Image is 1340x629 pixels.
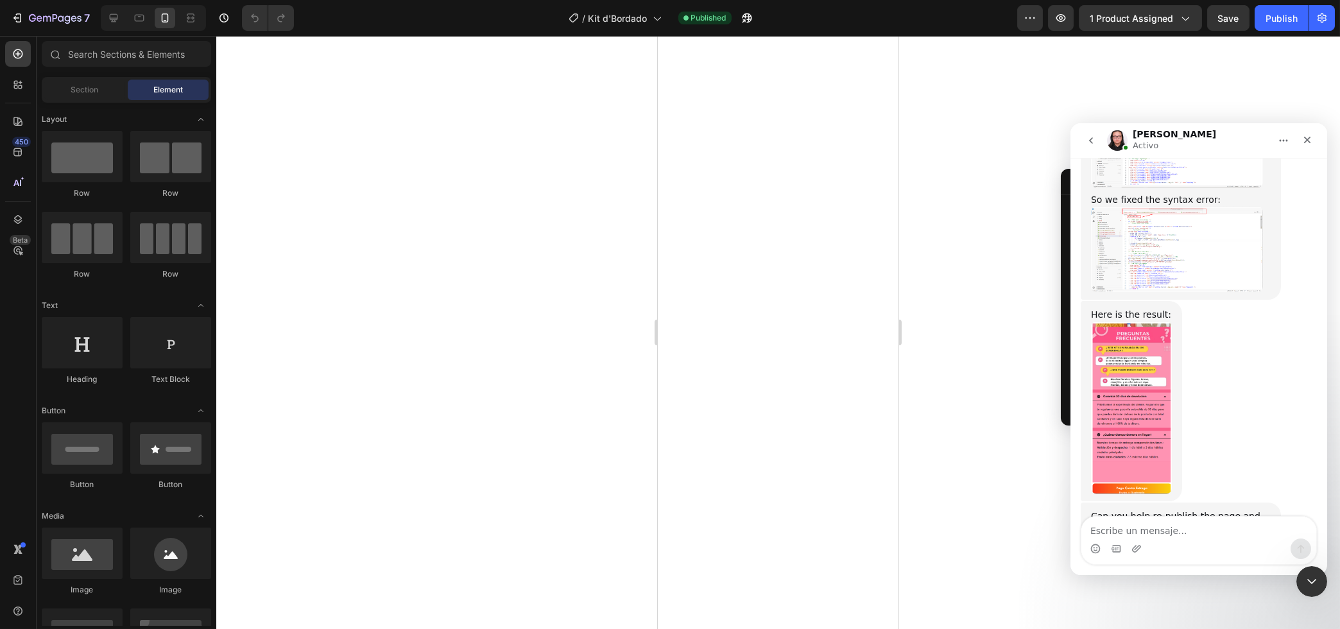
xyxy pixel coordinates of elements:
[242,5,294,31] div: Undo/Redo
[20,420,30,431] button: Selector de emoji
[42,405,65,417] span: Button
[191,109,211,130] span: Toggle open
[1207,5,1250,31] button: Save
[10,379,210,479] div: Can you help re-publish the page and let me know if the issue still persists on your end?
[658,36,898,629] iframe: Design area
[42,41,211,67] input: Search Sections & Elements
[153,84,183,96] span: Element
[1090,12,1173,25] span: 1 product assigned
[11,393,246,415] textarea: Escribe un mensaje...
[191,506,211,526] span: Toggle open
[10,178,246,379] div: Nathan dice…
[191,401,211,421] span: Toggle open
[1070,123,1327,575] iframe: Intercom live chat
[583,12,586,25] span: /
[588,12,648,25] span: Kit d'Bordado
[1266,12,1298,25] div: Publish
[42,374,123,385] div: Heading
[691,12,726,24] span: Published
[130,584,211,596] div: Image
[191,295,211,316] span: Toggle open
[10,178,112,378] div: Here is the result:
[130,479,211,490] div: Button
[42,114,67,125] span: Layout
[42,584,123,596] div: Image
[130,374,211,385] div: Text Block
[1255,5,1309,31] button: Publish
[42,187,123,199] div: Row
[5,5,96,31] button: 7
[1296,566,1327,597] iframe: Intercom live chat
[12,137,31,147] div: 450
[10,235,31,245] div: Beta
[21,185,101,198] div: Here is the result:
[1218,13,1239,24] span: Save
[1079,5,1202,31] button: 1 product assigned
[21,71,200,83] div: So we fixed the syntax error:
[42,268,123,280] div: Row
[42,479,123,490] div: Button
[42,510,64,522] span: Media
[71,84,99,96] span: Section
[40,420,51,431] button: Selector de gif
[220,415,241,436] button: Enviar un mensaje…
[10,379,246,489] div: Nathan dice…
[130,268,211,280] div: Row
[84,10,90,26] p: 7
[42,300,58,311] span: Text
[61,420,71,431] button: Adjuntar un archivo
[130,187,211,199] div: Row
[21,387,200,425] div: Can you help re-publish the page and let me know if the issue still persists on your end?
